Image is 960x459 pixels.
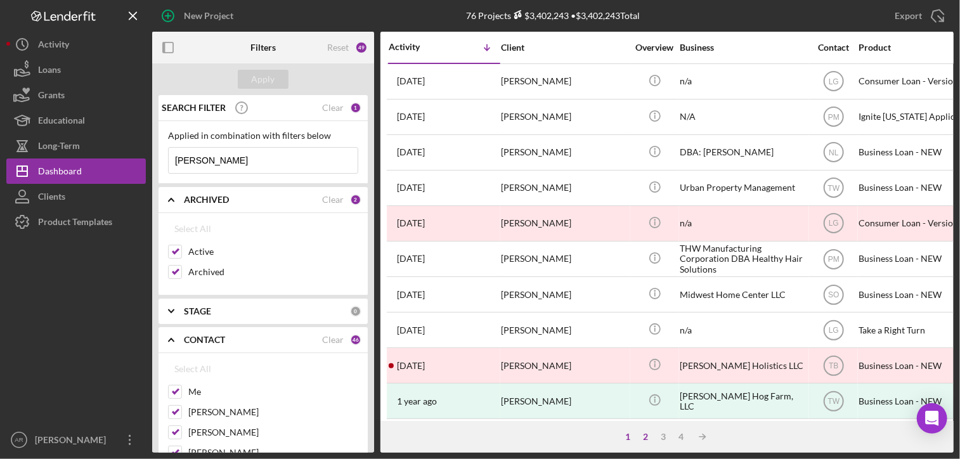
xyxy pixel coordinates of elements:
[184,306,211,316] b: STAGE
[250,42,276,53] b: Filters
[680,42,807,53] div: Business
[188,385,358,398] label: Me
[322,103,344,113] div: Clear
[680,136,807,169] div: DBA: [PERSON_NAME]
[810,42,857,53] div: Contact
[828,77,838,86] text: LG
[397,147,425,157] time: 2025-07-22 19:30
[680,420,807,453] div: N/A
[32,427,114,456] div: [PERSON_NAME]
[38,209,112,238] div: Product Templates
[501,42,628,53] div: Client
[38,133,80,162] div: Long-Term
[188,245,358,258] label: Active
[238,70,289,89] button: Apply
[168,131,358,141] div: Applied in combination with filters below
[174,356,211,382] div: Select All
[828,255,840,264] text: PM
[6,108,146,133] button: Educational
[828,290,839,299] text: SO
[828,113,840,122] text: PM
[162,103,226,113] b: SEARCH FILTER
[397,290,425,300] time: 2025-05-14 21:53
[397,325,425,335] time: 2025-05-12 16:13
[501,313,628,347] div: [PERSON_NAME]
[38,108,85,136] div: Educational
[827,184,840,193] text: TW
[680,313,807,347] div: n/a
[631,42,678,53] div: Overview
[184,335,225,345] b: CONTACT
[350,102,361,113] div: 1
[188,406,358,418] label: [PERSON_NAME]
[637,432,654,442] div: 2
[397,183,425,193] time: 2025-06-23 18:59
[619,432,637,442] div: 1
[917,403,947,434] div: Open Intercom Messenger
[501,349,628,382] div: [PERSON_NAME]
[184,195,229,205] b: ARCHIVED
[6,57,146,82] button: Loans
[827,397,840,406] text: TW
[6,158,146,184] button: Dashboard
[680,278,807,311] div: Midwest Home Center LLC
[168,216,217,242] button: Select All
[397,254,425,264] time: 2025-06-03 15:04
[895,3,922,29] div: Export
[828,326,838,335] text: LG
[882,3,954,29] button: Export
[680,65,807,98] div: n/a
[6,427,146,453] button: AR[PERSON_NAME]
[501,278,628,311] div: [PERSON_NAME]
[466,10,640,21] div: 76 Projects • $3,402,243 Total
[38,184,65,212] div: Clients
[501,384,628,418] div: [PERSON_NAME]
[654,432,672,442] div: 3
[350,194,361,205] div: 2
[397,396,437,406] time: 2024-09-09 18:03
[680,207,807,240] div: n/a
[680,384,807,418] div: [PERSON_NAME] Hog Farm, LLC
[6,32,146,57] a: Activity
[322,335,344,345] div: Clear
[15,437,23,444] text: AR
[38,32,69,60] div: Activity
[672,432,690,442] div: 4
[501,136,628,169] div: [PERSON_NAME]
[501,100,628,134] div: [PERSON_NAME]
[828,219,838,228] text: LG
[511,10,569,21] div: $3,402,243
[174,216,211,242] div: Select All
[188,426,358,439] label: [PERSON_NAME]
[350,306,361,317] div: 0
[829,361,838,370] text: TB
[6,209,146,235] button: Product Templates
[501,171,628,205] div: [PERSON_NAME]
[322,195,344,205] div: Clear
[355,41,368,54] div: 49
[389,42,444,52] div: Activity
[188,266,358,278] label: Archived
[350,334,361,346] div: 46
[501,207,628,240] div: [PERSON_NAME]
[38,158,82,187] div: Dashboard
[680,100,807,134] div: N/A
[6,184,146,209] button: Clients
[6,133,146,158] button: Long-Term
[397,361,425,371] time: 2024-11-20 18:09
[501,65,628,98] div: [PERSON_NAME]
[6,82,146,108] button: Grants
[397,76,425,86] time: 2025-08-27 17:14
[397,112,425,122] time: 2025-08-01 13:06
[188,446,358,459] label: [PERSON_NAME]
[184,3,233,29] div: New Project
[38,82,65,111] div: Grants
[680,171,807,205] div: Urban Property Management
[168,356,217,382] button: Select All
